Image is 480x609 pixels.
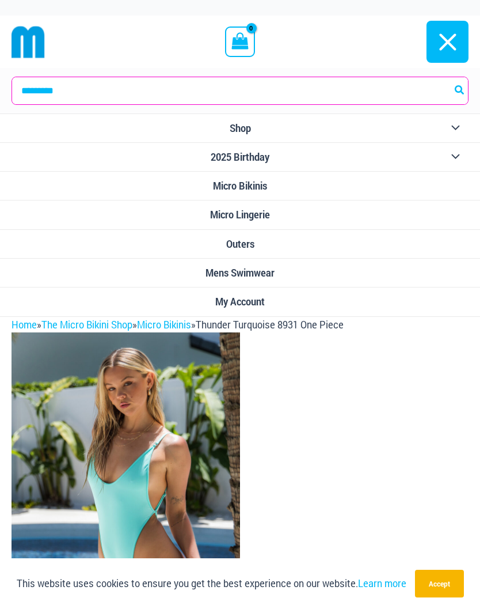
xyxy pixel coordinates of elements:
span: 2025 Birthday [211,151,269,163]
span: Mens Swimwear [205,267,275,279]
a: Micro Bikinis [137,319,191,331]
span: Thunder Turquoise 8931 One Piece [196,319,344,331]
span: Shop [230,122,251,134]
a: Home [12,319,37,331]
a: The Micro Bikini Shop [41,319,132,331]
span: My Account [215,296,265,308]
span: Micro Lingerie [210,209,270,221]
span: Micro Bikinis [213,180,267,192]
a: View Shopping Cart, empty [225,27,254,56]
button: Search [452,77,467,104]
img: cropped mm emblem [12,25,45,59]
a: Learn more [358,577,406,589]
span: » » » [12,319,344,331]
p: This website uses cookies to ensure you get the best experience on our website. [17,576,406,591]
button: Accept [415,570,464,597]
span: Outers [226,238,254,250]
